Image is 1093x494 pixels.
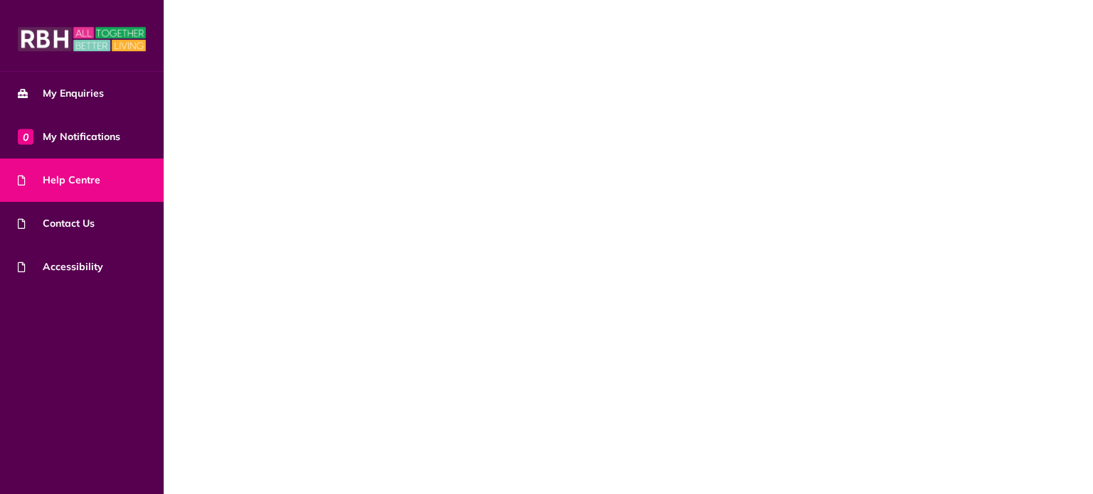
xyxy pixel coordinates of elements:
[18,86,104,101] span: My Enquiries
[18,129,33,144] span: 0
[18,216,95,231] span: Contact Us
[18,25,146,53] img: MyRBH
[18,259,103,274] span: Accessibility
[18,173,100,188] span: Help Centre
[18,129,120,144] span: My Notifications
